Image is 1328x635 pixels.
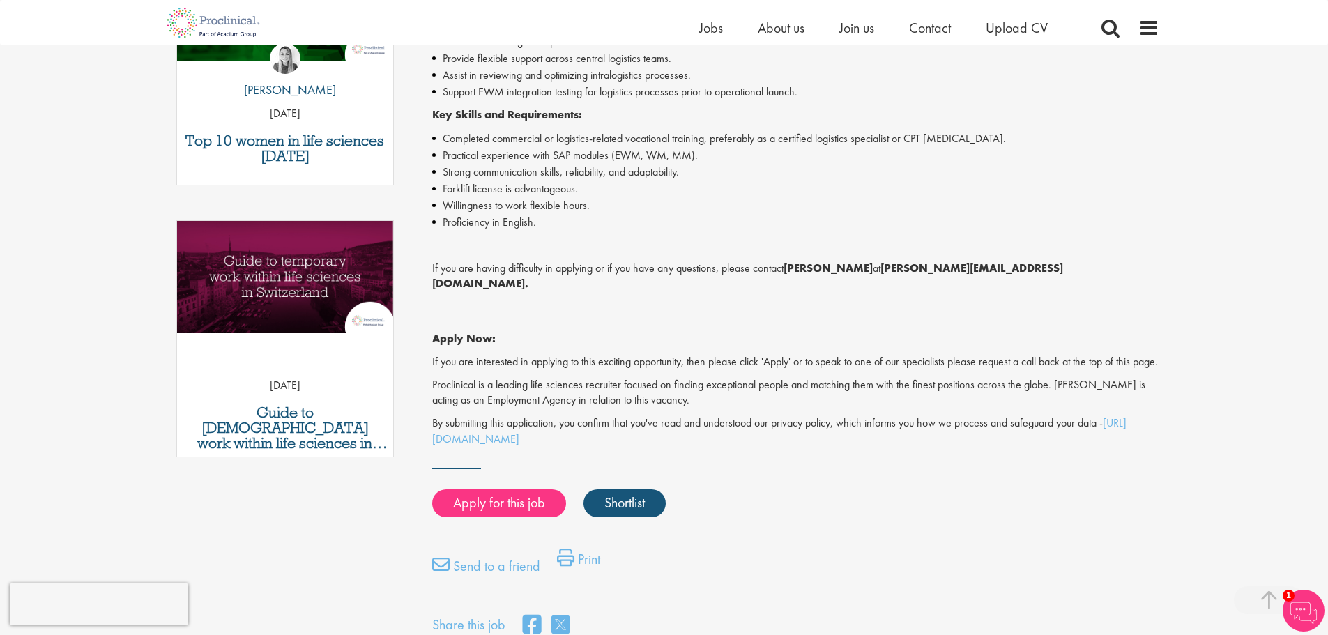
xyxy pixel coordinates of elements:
[583,489,666,517] a: Shortlist
[432,84,1159,100] li: Support EWM integration testing for logistics processes prior to operational launch.
[432,181,1159,197] li: Forklift license is advantageous.
[432,377,1159,409] p: Proclinical is a leading life sciences recruiter focused on finding exceptional people and matchi...
[234,81,336,99] p: [PERSON_NAME]
[184,405,387,451] a: Guide to [DEMOGRAPHIC_DATA] work within life sciences in [GEOGRAPHIC_DATA]
[177,378,394,394] p: [DATE]
[1283,590,1295,602] span: 1
[784,261,873,275] strong: [PERSON_NAME]
[177,221,394,344] a: Link to a post
[1283,590,1325,632] img: Chatbot
[432,67,1159,84] li: Assist in reviewing and optimizing intralogistics processes.
[234,43,336,106] a: Hannah Burke [PERSON_NAME]
[557,549,600,576] a: Print
[432,615,505,635] label: Share this job
[432,261,1159,293] p: If you are having difficulty in applying or if you have any questions, please contact at
[177,106,394,122] p: [DATE]
[432,556,540,583] a: Send to a friend
[184,133,387,164] a: Top 10 women in life sciences [DATE]
[986,19,1048,37] a: Upload CV
[432,214,1159,231] li: Proficiency in English.
[432,130,1159,147] li: Completed commercial or logistics-related vocational training, preferably as a certified logistic...
[432,415,1159,447] p: By submitting this application, you confirm that you've read and understood our privacy policy, w...
[10,583,188,625] iframe: reCAPTCHA
[432,164,1159,181] li: Strong communication skills, reliability, and adaptability.
[432,489,566,517] a: Apply for this job
[758,19,804,37] a: About us
[432,415,1127,446] a: [URL][DOMAIN_NAME]
[432,107,582,122] strong: Key Skills and Requirements:
[909,19,951,37] a: Contact
[699,19,723,37] a: Jobs
[432,147,1159,164] li: Practical experience with SAP modules (EWM, WM, MM).
[432,261,1063,291] strong: [PERSON_NAME][EMAIL_ADDRESS][DOMAIN_NAME].
[270,43,300,74] img: Hannah Burke
[432,197,1159,214] li: Willingness to work flexible hours.
[432,50,1159,67] li: Provide flexible support across central logistics teams.
[432,331,496,346] strong: Apply Now:
[432,354,1159,370] p: If you are interested in applying to this exciting opportunity, then please click 'Apply' or to s...
[839,19,874,37] a: Join us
